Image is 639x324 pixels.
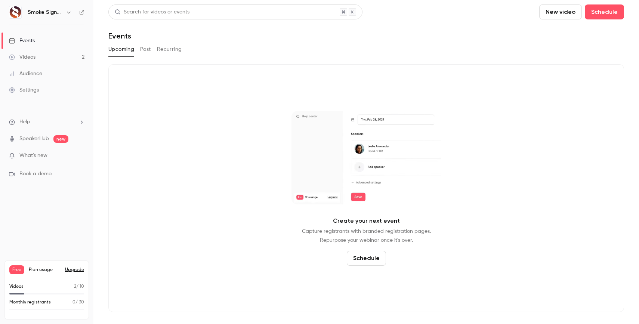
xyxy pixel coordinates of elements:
[28,9,63,16] h6: Smoke Signals AI
[9,53,35,61] div: Videos
[19,118,30,126] span: Help
[19,170,52,178] span: Book a demo
[9,70,42,77] div: Audience
[108,31,131,40] h1: Events
[74,284,76,289] span: 2
[108,43,134,55] button: Upcoming
[302,227,431,245] p: Capture registrants with branded registration pages. Repurpose your webinar once it's over.
[9,265,24,274] span: Free
[75,152,84,159] iframe: Noticeable Trigger
[585,4,624,19] button: Schedule
[19,152,47,160] span: What's new
[9,6,21,18] img: Smoke Signals AI
[74,283,84,290] p: / 10
[53,135,68,143] span: new
[9,118,84,126] li: help-dropdown-opener
[9,283,24,290] p: Videos
[115,8,189,16] div: Search for videos or events
[347,251,386,266] button: Schedule
[9,86,39,94] div: Settings
[157,43,182,55] button: Recurring
[72,300,75,305] span: 0
[9,299,51,306] p: Monthly registrants
[29,267,61,273] span: Plan usage
[9,37,35,44] div: Events
[140,43,151,55] button: Past
[333,216,400,225] p: Create your next event
[539,4,582,19] button: New video
[72,299,84,306] p: / 30
[65,267,84,273] button: Upgrade
[19,135,49,143] a: SpeakerHub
